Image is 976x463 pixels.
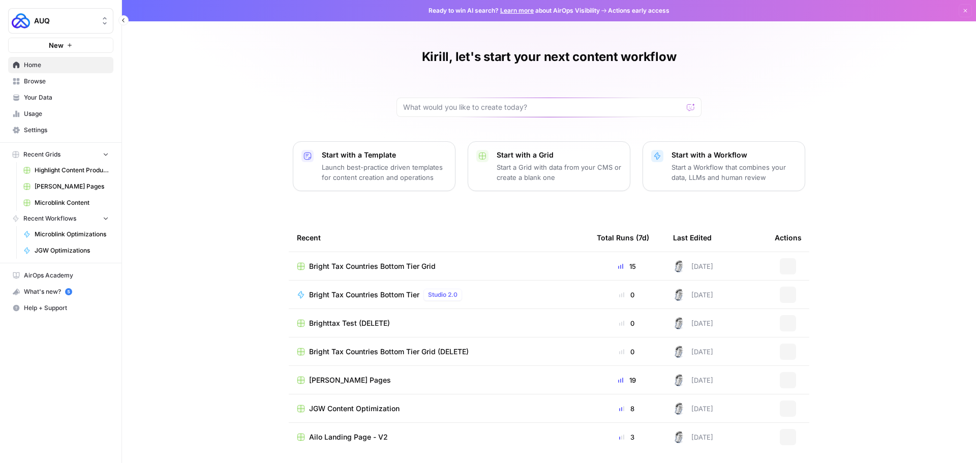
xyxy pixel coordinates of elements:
[309,347,469,357] span: Bright Tax Countries Bottom Tier Grid (DELETE)
[8,8,113,34] button: Workspace: AUQ
[497,162,622,182] p: Start a Grid with data from your CMS or create a blank one
[322,150,447,160] p: Start with a Template
[673,260,685,272] img: 28dbpmxwbe1lgts1kkshuof3rm4g
[775,224,802,252] div: Actions
[34,16,96,26] span: AUQ
[673,317,685,329] img: 28dbpmxwbe1lgts1kkshuof3rm4g
[24,271,109,280] span: AirOps Academy
[24,126,109,135] span: Settings
[35,166,109,175] span: Highlight Content Production
[8,122,113,138] a: Settings
[297,261,581,271] a: Bright Tax Countries Bottom Tier Grid
[468,141,630,191] button: Start with a GridStart a Grid with data from your CMS or create a blank one
[673,289,713,301] div: [DATE]
[24,93,109,102] span: Your Data
[497,150,622,160] p: Start with a Grid
[9,284,113,299] div: What's new?
[673,431,685,443] img: 28dbpmxwbe1lgts1kkshuof3rm4g
[429,6,600,15] span: Ready to win AI search? about AirOps Visibility
[673,403,713,415] div: [DATE]
[24,303,109,313] span: Help + Support
[673,224,712,252] div: Last Edited
[297,347,581,357] a: Bright Tax Countries Bottom Tier Grid (DELETE)
[67,289,70,294] text: 5
[428,290,457,299] span: Studio 2.0
[49,40,64,50] span: New
[24,60,109,70] span: Home
[597,290,657,300] div: 0
[297,224,581,252] div: Recent
[673,346,685,358] img: 28dbpmxwbe1lgts1kkshuof3rm4g
[673,403,685,415] img: 28dbpmxwbe1lgts1kkshuof3rm4g
[597,347,657,357] div: 0
[403,102,683,112] input: What would you like to create today?
[35,198,109,207] span: Microblink Content
[8,57,113,73] a: Home
[672,162,797,182] p: Start a Workflow that combines your data, LLMs and human review
[309,261,436,271] span: Bright Tax Countries Bottom Tier Grid
[8,211,113,226] button: Recent Workflows
[65,288,72,295] a: 5
[19,162,113,178] a: Highlight Content Production
[673,289,685,301] img: 28dbpmxwbe1lgts1kkshuof3rm4g
[597,224,649,252] div: Total Runs (7d)
[673,374,713,386] div: [DATE]
[309,375,391,385] span: [PERSON_NAME] Pages
[422,49,677,65] h1: Kirill, let's start your next content workflow
[8,147,113,162] button: Recent Grids
[322,162,447,182] p: Launch best-practice driven templates for content creation and operations
[8,300,113,316] button: Help + Support
[8,38,113,53] button: New
[8,89,113,106] a: Your Data
[597,432,657,442] div: 3
[19,178,113,195] a: [PERSON_NAME] Pages
[297,375,581,385] a: [PERSON_NAME] Pages
[309,318,390,328] span: Brighttax Test (DELETE)
[673,346,713,358] div: [DATE]
[673,431,713,443] div: [DATE]
[673,374,685,386] img: 28dbpmxwbe1lgts1kkshuof3rm4g
[597,318,657,328] div: 0
[23,150,60,159] span: Recent Grids
[23,214,76,223] span: Recent Workflows
[35,246,109,255] span: JGW Optimizations
[309,290,419,300] span: Bright Tax Countries Bottom Tier
[597,404,657,414] div: 8
[643,141,805,191] button: Start with a WorkflowStart a Workflow that combines your data, LLMs and human review
[12,12,30,30] img: AUQ Logo
[297,289,581,301] a: Bright Tax Countries Bottom TierStudio 2.0
[608,6,669,15] span: Actions early access
[8,284,113,300] button: What's new? 5
[24,77,109,86] span: Browse
[19,242,113,259] a: JGW Optimizations
[500,7,534,14] a: Learn more
[309,404,400,414] span: JGW Content Optimization
[8,106,113,122] a: Usage
[672,150,797,160] p: Start with a Workflow
[673,317,713,329] div: [DATE]
[297,318,581,328] a: Brighttax Test (DELETE)
[597,261,657,271] div: 15
[309,432,388,442] span: Ailo Landing Page - V2
[19,195,113,211] a: Microblink Content
[8,267,113,284] a: AirOps Academy
[24,109,109,118] span: Usage
[35,230,109,239] span: Microblink Optimizations
[297,432,581,442] a: Ailo Landing Page - V2
[35,182,109,191] span: [PERSON_NAME] Pages
[297,404,581,414] a: JGW Content Optimization
[293,141,455,191] button: Start with a TemplateLaunch best-practice driven templates for content creation and operations
[673,260,713,272] div: [DATE]
[19,226,113,242] a: Microblink Optimizations
[8,73,113,89] a: Browse
[597,375,657,385] div: 19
